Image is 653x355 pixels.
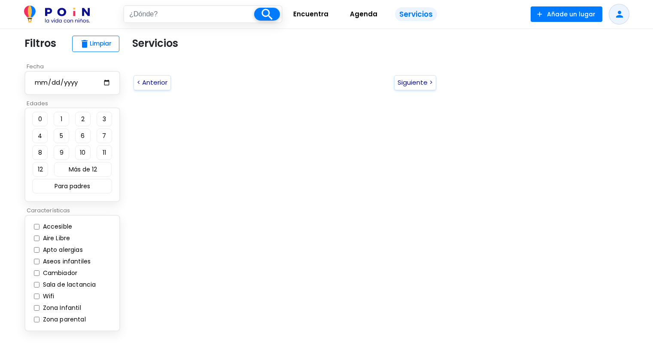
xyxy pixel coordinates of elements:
a: Encuentra [282,4,339,25]
button: 2 [75,112,91,126]
span: Encuentra [289,7,332,21]
label: Wifi [41,292,55,301]
button: 8 [32,145,48,160]
button: 11 [97,145,112,160]
span: delete [79,39,90,49]
button: < Anterior [134,75,171,90]
button: 5 [54,129,69,143]
label: Aire Libre [41,234,70,243]
button: 12 [33,162,48,177]
img: POiN [24,6,90,23]
label: Zona Infantil [41,303,81,312]
button: Añade un lugar [531,6,602,22]
p: Filtros [24,36,56,51]
button: Siguiente > [394,75,436,90]
button: 7 [97,129,112,143]
p: Fecha [24,62,125,71]
label: Sala de lactancia [41,280,96,289]
p: Características [24,206,125,215]
label: Cambiador [41,269,78,278]
label: Aseos infantiles [41,257,91,266]
button: 3 [97,112,112,126]
button: deleteLimpiar [72,36,119,52]
button: 1 [54,112,69,126]
button: 6 [75,129,91,143]
label: Accesible [41,222,73,231]
label: Apto alergias [41,245,83,254]
button: 4 [32,129,48,143]
a: Agenda [339,4,388,25]
input: ¿Dónde? [124,6,254,22]
span: Servicios [395,7,437,21]
button: Para padres [32,179,112,193]
button: 0 [32,112,48,126]
p: Servicios [132,36,178,51]
label: Zona parental [41,315,86,324]
i: search [259,7,274,22]
button: Más de 12 [54,162,112,177]
a: Servicios [388,4,444,25]
span: Agenda [346,7,381,21]
button: 9 [54,145,69,160]
p: Edades [24,99,125,108]
button: 10 [75,145,91,160]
